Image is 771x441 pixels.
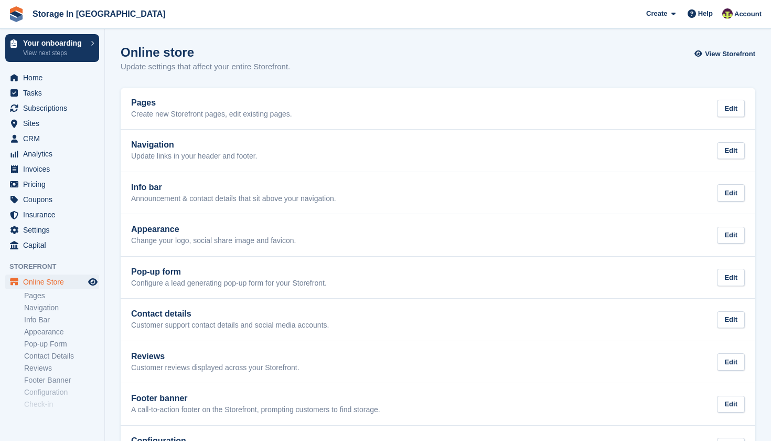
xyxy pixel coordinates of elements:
p: Announcement & contact details that sit above your navigation. [131,194,336,204]
img: stora-icon-8386f47178a22dfd0bd8f6a31ec36ba5ce8667c1dd55bd0f319d3a0aa187defe.svg [8,6,24,22]
div: Edit [717,142,745,160]
h2: Appearance [131,225,296,234]
h2: Navigation [131,140,258,150]
a: Footer Banner [24,375,99,385]
div: Edit [717,227,745,244]
a: menu [5,86,99,100]
p: Update links in your header and footer. [131,152,258,161]
a: Footer banner A call-to-action footer on the Storefront, prompting customers to find storage. Edit [121,383,755,425]
a: Info Bar [24,315,99,325]
div: Edit [717,184,745,202]
a: menu [5,207,99,222]
div: Edit [717,100,745,117]
span: Tasks [23,86,86,100]
span: Create [646,8,667,19]
h2: Contact details [131,309,329,319]
div: Edit [717,396,745,413]
a: Appearance Change your logo, social share image and favicon. Edit [121,214,755,256]
p: View next steps [23,48,85,58]
h2: Reviews [131,352,299,361]
a: Your onboarding View next steps [5,34,99,62]
a: Navigation [24,303,99,313]
a: Pages [24,291,99,301]
span: Storefront [9,261,104,272]
a: menu [5,192,99,207]
a: Pages Create new Storefront pages, edit existing pages. Edit [121,88,755,130]
a: menu [5,146,99,161]
h2: Footer banner [131,394,380,403]
a: Pop-up form Configure a lead generating pop-up form for your Storefront. Edit [121,257,755,299]
span: Capital [23,238,86,253]
span: Account [734,9,762,19]
span: Online Store [23,275,86,289]
a: Navigation Update links in your header and footer. Edit [121,130,755,172]
a: Contact Details [24,351,99,361]
div: Edit [717,311,745,329]
span: CRM [23,131,86,146]
a: View Storefront [697,45,755,62]
span: Subscriptions [23,101,86,115]
span: Coupons [23,192,86,207]
span: Home [23,70,86,85]
a: menu [5,223,99,237]
div: Edit [717,269,745,286]
a: Appearance [24,327,99,337]
span: Insurance [23,207,86,222]
a: Pop-up Form [24,339,99,349]
a: Preview store [87,276,99,288]
a: menu [5,162,99,176]
p: Your onboarding [23,39,85,47]
a: menu [5,131,99,146]
p: A call-to-action footer on the Storefront, prompting customers to find storage. [131,405,380,415]
p: Create new Storefront pages, edit existing pages. [131,110,292,119]
a: menu [5,177,99,192]
a: menu [5,116,99,131]
p: Update settings that affect your entire Storefront. [121,61,290,73]
a: Configuration [24,387,99,397]
span: Analytics [23,146,86,161]
a: Reviews [24,363,99,373]
span: Sites [23,116,86,131]
p: Change your logo, social share image and favicon. [131,236,296,246]
span: View Storefront [705,49,755,59]
span: Help [698,8,713,19]
span: Invoices [23,162,86,176]
h1: Online store [121,45,290,59]
span: Pricing [23,177,86,192]
span: Settings [23,223,86,237]
h2: Pop-up form [131,267,327,277]
p: Customer reviews displayed across your Storefront. [131,363,299,373]
h2: Info bar [131,183,336,192]
p: Configure a lead generating pop-up form for your Storefront. [131,279,327,288]
img: Colin Wood [722,8,733,19]
a: menu [5,70,99,85]
a: Storage In [GEOGRAPHIC_DATA] [28,5,170,23]
a: Contact details Customer support contact details and social media accounts. Edit [121,299,755,341]
a: menu [5,275,99,289]
a: Check-in [24,400,99,409]
a: menu [5,101,99,115]
h2: Pages [131,98,292,108]
p: Customer support contact details and social media accounts. [131,321,329,330]
a: Info bar Announcement & contact details that sit above your navigation. Edit [121,172,755,214]
a: Reviews Customer reviews displayed across your Storefront. Edit [121,341,755,383]
div: Edit [717,353,745,371]
a: menu [5,238,99,253]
